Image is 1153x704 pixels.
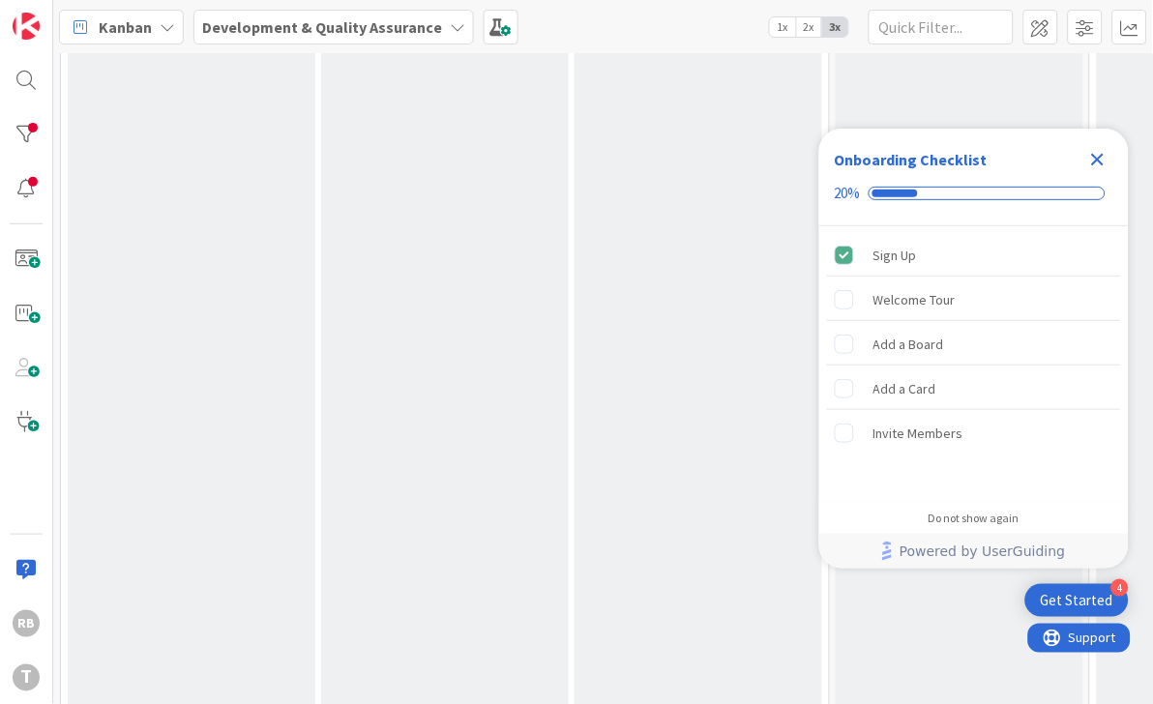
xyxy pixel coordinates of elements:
[873,333,944,356] div: Add a Board
[873,422,963,445] div: Invite Members
[13,610,40,637] div: RB
[819,129,1129,569] div: Checklist Container
[796,17,822,37] span: 2x
[873,377,936,400] div: Add a Card
[819,534,1129,569] div: Footer
[835,148,988,171] div: Onboarding Checklist
[900,540,1066,563] span: Powered by UserGuiding
[869,10,1014,44] input: Quick Filter...
[1111,579,1129,597] div: 4
[835,185,1113,202] div: Checklist progress: 20%
[835,185,861,202] div: 20%
[929,511,1020,526] div: Do not show again
[770,17,796,37] span: 1x
[822,17,848,37] span: 3x
[873,244,917,267] div: Sign Up
[827,367,1121,410] div: Add a Card is incomplete.
[829,534,1119,569] a: Powered by UserGuiding
[202,17,442,37] b: Development & Quality Assurance
[873,288,956,311] div: Welcome Tour
[827,323,1121,366] div: Add a Board is incomplete.
[13,664,40,691] div: T
[1082,144,1113,175] div: Close Checklist
[13,13,40,40] img: Visit kanbanzone.com
[41,3,88,26] span: Support
[819,226,1129,498] div: Checklist items
[827,412,1121,455] div: Invite Members is incomplete.
[827,279,1121,321] div: Welcome Tour is incomplete.
[1041,591,1113,610] div: Get Started
[99,15,152,39] span: Kanban
[1025,584,1129,617] div: Open Get Started checklist, remaining modules: 4
[827,234,1121,277] div: Sign Up is complete.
